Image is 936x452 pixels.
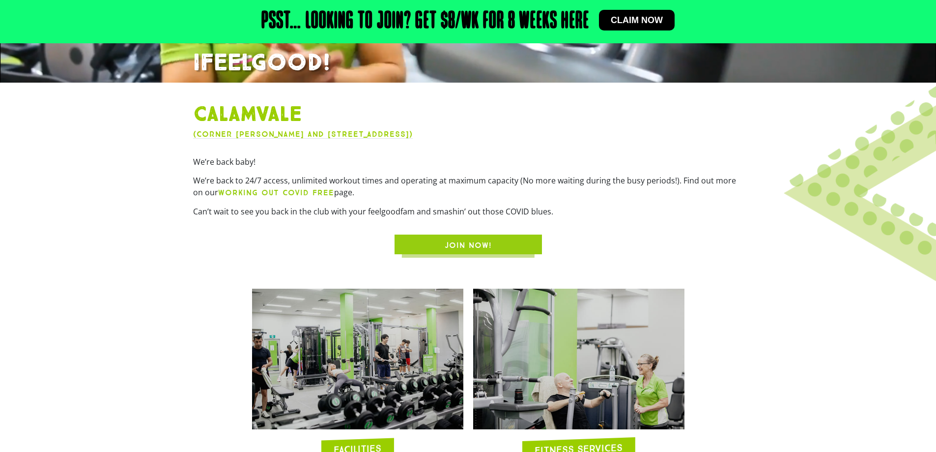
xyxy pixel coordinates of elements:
a: (Corner [PERSON_NAME] and [STREET_ADDRESS]) [193,129,413,139]
h1: WELCOME TO IFEELGOOD! [193,21,743,78]
h2: Psst… Looking to join? Get $8/wk for 8 weeks here [261,10,589,33]
p: We’re back baby! [193,156,743,168]
a: Claim now [599,10,675,30]
h1: Calamvale [193,102,743,128]
span: Claim now [611,16,663,25]
b: WORKING OUT COVID FREE [218,188,334,197]
span: JOIN NOW! [445,240,492,251]
a: WORKING OUT COVID FREE [218,187,334,198]
p: We’re back to 24/7 access, unlimited workout times and operating at maximum capacity (No more wai... [193,175,743,199]
p: Can’t wait to see you back in the club with your feelgoodfam and smashin’ out those COVID blues. [193,206,743,217]
a: JOIN NOW! [395,235,542,254]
